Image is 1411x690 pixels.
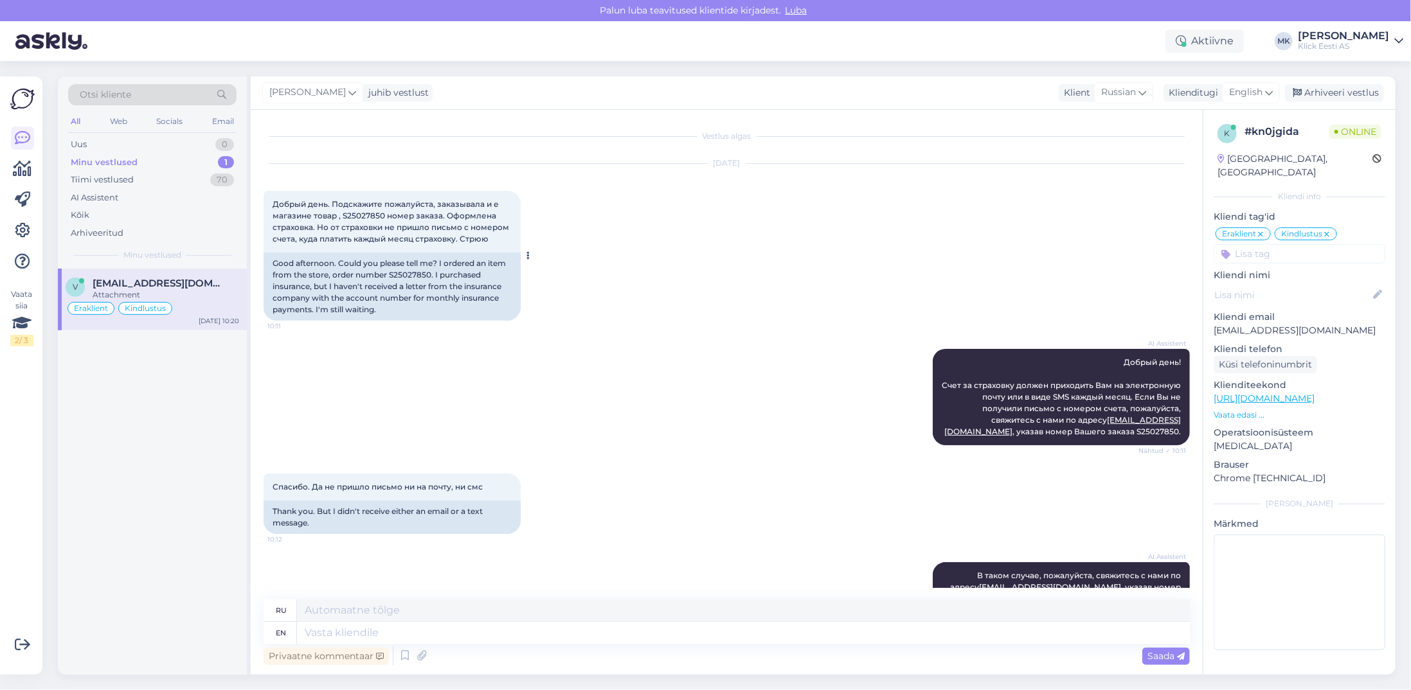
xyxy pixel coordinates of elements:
div: Aktiivne [1165,30,1244,53]
p: [MEDICAL_DATA] [1214,439,1385,453]
div: Küsi telefoninumbrit [1214,356,1317,373]
p: Kliendi tag'id [1214,210,1385,224]
input: Lisa tag [1214,244,1385,263]
span: Nähtud ✓ 10:11 [1138,446,1186,456]
span: Luba [782,4,811,16]
div: juhib vestlust [363,86,429,100]
div: # kn0jgida [1245,124,1329,139]
div: Minu vestlused [71,156,138,169]
span: English [1229,85,1263,100]
p: [EMAIL_ADDRESS][DOMAIN_NAME] [1214,324,1385,337]
div: Attachment [93,289,239,301]
span: Russian [1101,85,1136,100]
div: AI Assistent [71,191,118,204]
span: Eraklient [1222,230,1256,238]
span: k [1225,128,1230,138]
div: Klick Eesti AS [1298,41,1389,51]
img: Askly Logo [10,87,35,111]
div: 1 [218,156,234,169]
span: Otsi kliente [80,88,131,102]
div: Klient [1059,86,1090,100]
div: 70 [210,173,234,186]
a: [EMAIL_ADDRESS][DOMAIN_NAME] [979,582,1121,592]
div: Kliendi info [1214,191,1385,202]
div: 2 / 3 [10,335,33,346]
span: AI Assistent [1138,339,1186,348]
span: Добрый день! Счет за страховку должен приходить Вам на электронную почту или в виде SMS каждый ме... [942,357,1183,436]
div: Uus [71,138,87,151]
div: en [276,622,287,644]
div: All [68,113,83,130]
span: 10:11 [267,321,316,331]
div: [DATE] 10:20 [199,316,239,326]
p: Klienditeekond [1214,378,1385,392]
input: Lisa nimi [1214,288,1371,302]
div: [PERSON_NAME] [1214,498,1385,509]
a: [URL][DOMAIN_NAME] [1214,393,1315,404]
span: Saada [1147,650,1185,662]
p: Kliendi nimi [1214,269,1385,282]
a: [PERSON_NAME]Klick Eesti AS [1298,31,1403,51]
span: Eraklient [74,305,108,312]
div: [PERSON_NAME] [1298,31,1389,41]
div: Arhiveeritud [71,227,123,240]
div: Email [210,113,237,130]
div: Thank you. But I didn't receive either an email or a text message. [264,500,521,534]
div: Privaatne kommentaar [264,648,389,665]
div: [GEOGRAPHIC_DATA], [GEOGRAPHIC_DATA] [1218,152,1372,179]
span: Online [1329,125,1381,139]
span: Veronika1304@mail.ru [93,278,226,289]
span: V [73,282,78,292]
div: Vaata siia [10,288,33,346]
div: MK [1275,32,1293,50]
div: Vestlus algas [264,130,1190,142]
p: Operatsioonisüsteem [1214,426,1385,439]
div: 0 [215,138,234,151]
span: [PERSON_NAME] [269,85,346,100]
div: Socials [154,113,185,130]
div: Tiimi vestlused [71,173,134,186]
div: Kõik [71,209,89,222]
span: Спасибо. Да не пришло письмо ни на почту, ни смс [273,482,483,491]
p: Märkmed [1214,517,1385,531]
span: Добрый день. Подскажите пожалуйста, заказывала и е магазине товар , S25027850 номер заказа. Оформ... [273,199,511,243]
p: Kliendi email [1214,310,1385,324]
span: В таком случае, пожалуйста, свяжитесь с нами по адресу , указав номер Вашего заказа S25027850, чт... [945,571,1183,615]
div: Web [107,113,130,130]
p: Vaata edasi ... [1214,409,1385,421]
div: ru [276,599,287,621]
span: Minu vestlused [123,249,181,261]
span: AI Assistent [1138,552,1186,562]
div: Arhiveeri vestlus [1285,84,1384,102]
span: Kindlustus [1281,230,1322,238]
p: Chrome [TECHNICAL_ID] [1214,472,1385,485]
div: Klienditugi [1164,86,1218,100]
div: [DATE] [264,157,1190,169]
span: Kindlustus [125,305,166,312]
span: 10:12 [267,535,316,544]
div: Good afternoon. Could you please tell me? I ordered an item from the store, order number S2502785... [264,252,521,321]
p: Brauser [1214,458,1385,472]
p: Kliendi telefon [1214,342,1385,356]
